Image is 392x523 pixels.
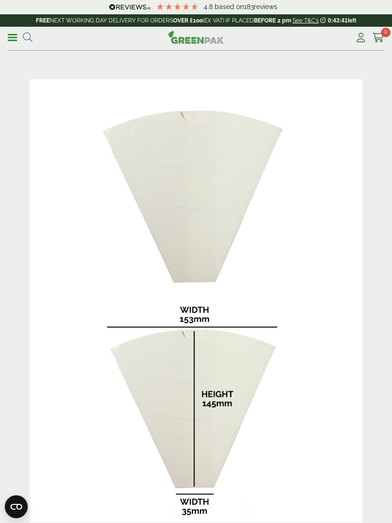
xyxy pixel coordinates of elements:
img: GreenPak Supplies [168,31,224,44]
span: 183 [244,3,254,11]
img: REVIEWS.io [109,4,151,11]
span: left [348,17,356,24]
span: Based on [215,3,244,11]
span: 4.8 [204,3,215,11]
a: See T&C's [293,17,319,24]
div: 4.79 Stars [156,2,199,11]
i: My Account [355,33,367,43]
span: reviews [254,3,277,11]
span: 0:43:41 [328,17,348,24]
i: Cart [372,33,384,43]
button: Open CMP widget [5,495,28,518]
a: 0 [372,31,384,45]
strong: BEFORE 2 pm [254,17,291,24]
img: DSC6053a [30,79,362,301]
span: 0 [381,28,391,37]
strong: FREE [36,17,50,24]
img: GP2320013 White Paper Cone DIMS [30,301,362,523]
strong: OVER £100 [173,17,203,24]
